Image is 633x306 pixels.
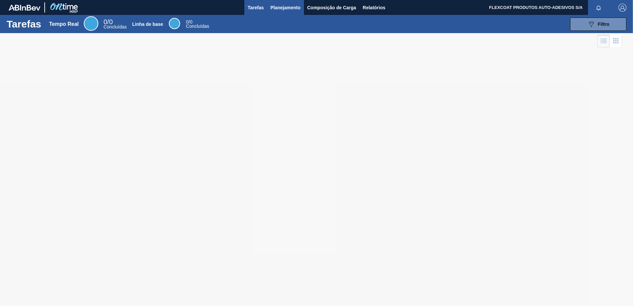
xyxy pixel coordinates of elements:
[104,19,127,29] div: Real Time
[598,22,609,27] span: Filtro
[7,20,41,28] h1: Tarefas
[363,4,385,12] span: Relatórios
[186,20,209,28] div: Base Line
[186,24,209,29] span: Concluídas
[132,22,163,27] div: Linha de base
[104,18,113,25] span: / 0
[588,3,609,12] button: Notificações
[49,21,79,27] div: Tempo Real
[104,18,107,25] span: 0
[104,24,127,29] span: Concluídas
[169,18,180,29] div: Base Line
[84,16,98,31] div: Real Time
[307,4,356,12] span: Composição de Carga
[248,4,264,12] span: Tarefas
[618,4,626,12] img: Logout
[270,4,301,12] span: Planejamento
[186,19,189,25] span: 0
[186,19,192,25] span: / 0
[570,18,626,31] button: Filtro
[9,5,40,11] img: TNhmsLtSVTkK8tSr43FrP2fwEKptu5GPRR3wAAAABJRU5ErkJggg==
